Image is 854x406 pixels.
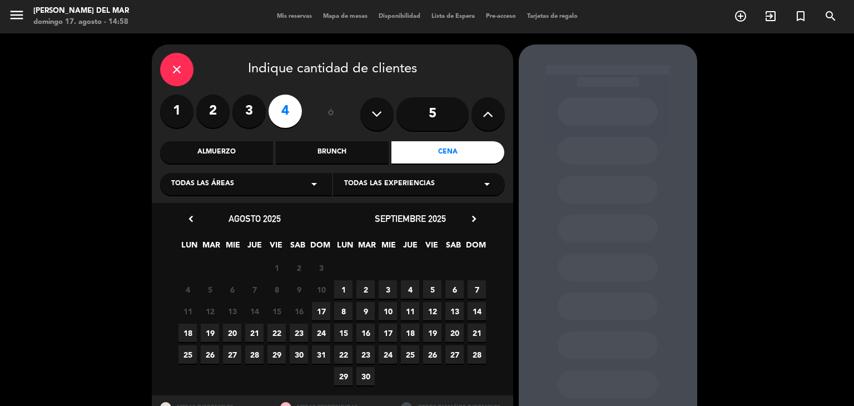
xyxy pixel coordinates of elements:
span: 9 [356,302,375,320]
div: domingo 17. agosto - 14:58 [33,17,129,28]
span: Lista de Espera [426,13,480,19]
span: 14 [468,302,486,320]
i: arrow_drop_down [307,177,321,191]
span: 7 [245,280,264,299]
i: search [824,9,837,23]
span: JUE [401,239,419,257]
span: 13 [445,302,464,320]
span: 23 [290,324,308,342]
span: 31 [312,345,330,364]
span: 26 [201,345,219,364]
span: 18 [178,324,197,342]
span: 6 [223,280,241,299]
i: chevron_left [185,213,197,225]
span: 11 [401,302,419,320]
span: 12 [423,302,441,320]
span: 21 [468,324,486,342]
span: agosto 2025 [229,213,281,224]
span: Mapa de mesas [317,13,373,19]
span: 28 [245,345,264,364]
span: 2 [356,280,375,299]
span: 19 [201,324,219,342]
span: 27 [445,345,464,364]
span: 11 [178,302,197,320]
span: 15 [267,302,286,320]
span: 17 [312,302,330,320]
span: DOM [466,239,484,257]
span: Mis reservas [271,13,317,19]
span: 10 [379,302,397,320]
span: 22 [267,324,286,342]
span: 30 [356,367,375,385]
i: close [170,63,183,76]
div: Almuerzo [160,141,273,164]
span: 17 [379,324,397,342]
span: JUE [245,239,264,257]
span: 5 [201,280,219,299]
span: VIE [423,239,441,257]
label: 4 [269,95,302,128]
span: 14 [245,302,264,320]
span: 25 [178,345,197,364]
span: DOM [310,239,329,257]
span: 21 [245,324,264,342]
span: 8 [267,280,286,299]
span: 15 [334,324,352,342]
span: septiembre 2025 [375,213,446,224]
span: 6 [445,280,464,299]
span: 12 [201,302,219,320]
span: VIE [267,239,285,257]
label: 2 [196,95,230,128]
span: 7 [468,280,486,299]
span: 16 [356,324,375,342]
span: 22 [334,345,352,364]
i: menu [8,7,25,23]
span: Todas las áreas [171,179,234,190]
span: 2 [290,259,308,277]
span: 1 [267,259,286,277]
span: 23 [356,345,375,364]
span: 27 [223,345,241,364]
div: ó [313,95,349,133]
span: LUN [180,239,198,257]
span: 25 [401,345,419,364]
i: arrow_drop_down [480,177,494,191]
span: MIE [224,239,242,257]
div: Cena [391,141,504,164]
span: 24 [312,324,330,342]
span: 20 [445,324,464,342]
span: Tarjetas de regalo [522,13,583,19]
span: 8 [334,302,352,320]
label: 1 [160,95,193,128]
div: Indique cantidad de clientes [160,53,505,86]
span: MAR [358,239,376,257]
span: 3 [312,259,330,277]
span: 3 [379,280,397,299]
span: 10 [312,280,330,299]
span: SAB [289,239,307,257]
span: 9 [290,280,308,299]
span: Todas las experiencias [344,179,435,190]
span: 19 [423,324,441,342]
i: exit_to_app [764,9,777,23]
span: 18 [401,324,419,342]
span: 4 [401,280,419,299]
span: 30 [290,345,308,364]
i: add_circle_outline [734,9,747,23]
span: 26 [423,345,441,364]
span: 29 [334,367,352,385]
i: turned_in_not [794,9,807,23]
span: MAR [202,239,220,257]
i: chevron_right [468,213,480,225]
span: 13 [223,302,241,320]
span: 28 [468,345,486,364]
span: 24 [379,345,397,364]
span: 16 [290,302,308,320]
span: LUN [336,239,354,257]
span: 5 [423,280,441,299]
div: [PERSON_NAME] del Mar [33,6,129,17]
span: 29 [267,345,286,364]
span: 4 [178,280,197,299]
label: 3 [232,95,266,128]
span: MIE [379,239,398,257]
